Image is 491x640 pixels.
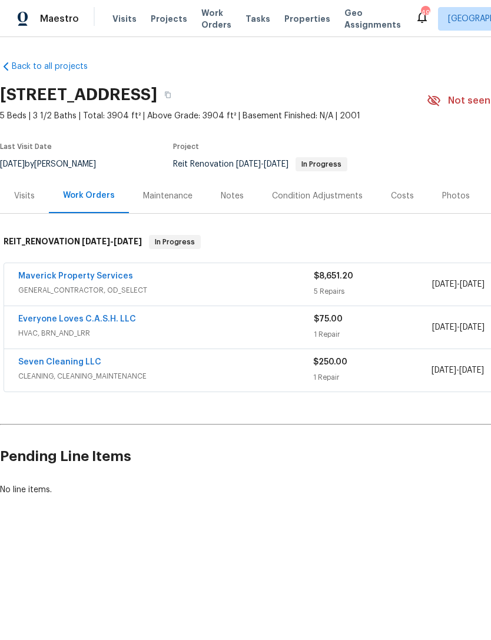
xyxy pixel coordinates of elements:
[236,160,288,168] span: -
[284,13,330,25] span: Properties
[173,143,199,150] span: Project
[18,327,314,339] span: HVAC, BRN_AND_LRR
[442,190,470,202] div: Photos
[173,160,347,168] span: Reit Renovation
[460,323,485,331] span: [DATE]
[314,286,432,297] div: 5 Repairs
[432,366,456,374] span: [DATE]
[245,15,270,23] span: Tasks
[314,315,343,323] span: $75.00
[264,160,288,168] span: [DATE]
[314,272,353,280] span: $8,651.20
[150,236,200,248] span: In Progress
[63,190,115,201] div: Work Orders
[18,358,101,366] a: Seven Cleaning LLC
[143,190,193,202] div: Maintenance
[297,161,346,168] span: In Progress
[18,315,136,323] a: Everyone Loves C.A.S.H. LLC
[18,370,313,382] span: CLEANING, CLEANING_MAINTENANCE
[391,190,414,202] div: Costs
[151,13,187,25] span: Projects
[112,13,137,25] span: Visits
[432,321,485,333] span: -
[18,272,133,280] a: Maverick Property Services
[14,190,35,202] div: Visits
[82,237,110,246] span: [DATE]
[272,190,363,202] div: Condition Adjustments
[432,364,484,376] span: -
[201,7,231,31] span: Work Orders
[221,190,244,202] div: Notes
[421,7,429,19] div: 49
[432,323,457,331] span: [DATE]
[313,358,347,366] span: $250.00
[157,84,178,105] button: Copy Address
[314,329,432,340] div: 1 Repair
[460,280,485,289] span: [DATE]
[114,237,142,246] span: [DATE]
[313,372,431,383] div: 1 Repair
[40,13,79,25] span: Maestro
[459,366,484,374] span: [DATE]
[4,235,142,249] h6: REIT_RENOVATION
[236,160,261,168] span: [DATE]
[432,278,485,290] span: -
[344,7,401,31] span: Geo Assignments
[432,280,457,289] span: [DATE]
[82,237,142,246] span: -
[18,284,314,296] span: GENERAL_CONTRACTOR, OD_SELECT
